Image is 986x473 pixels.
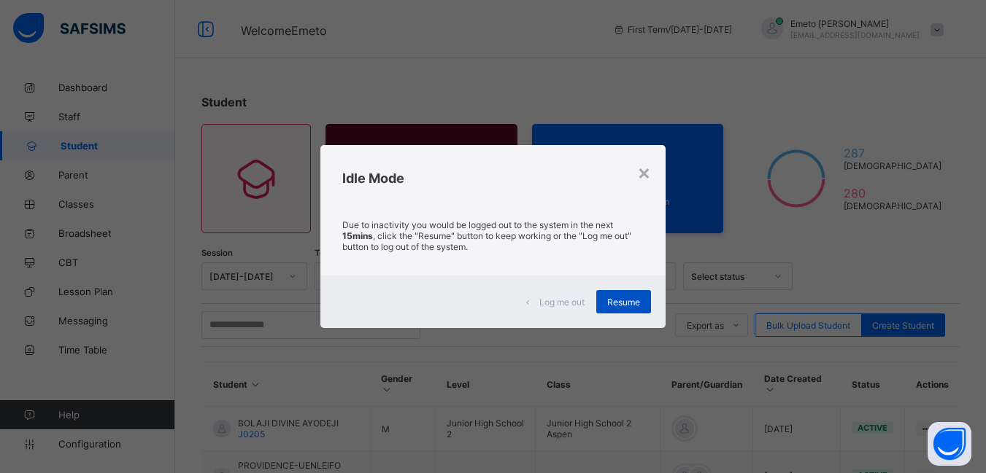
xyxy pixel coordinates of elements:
button: Open asap [928,422,971,466]
strong: 15mins [342,230,373,241]
p: Due to inactivity you would be logged out to the system in the next , click the "Resume" button t... [342,219,644,252]
span: Log me out [539,297,585,308]
h2: Idle Mode [342,171,644,186]
div: × [637,160,651,184]
span: Resume [607,297,640,308]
